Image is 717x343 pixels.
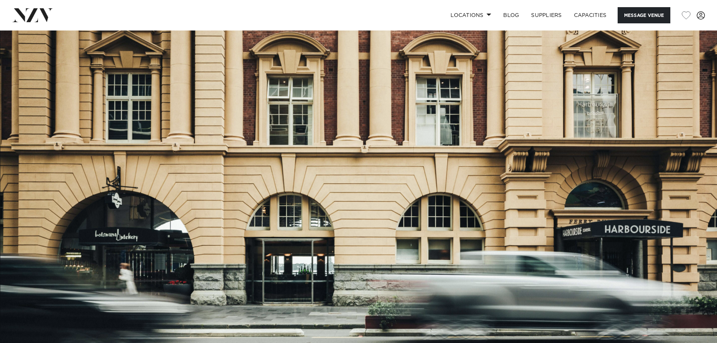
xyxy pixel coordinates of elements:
a: Locations [445,7,497,23]
a: SUPPLIERS [525,7,568,23]
img: nzv-logo.png [12,8,53,22]
a: BLOG [497,7,525,23]
button: Message Venue [618,7,670,23]
a: Capacities [568,7,613,23]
